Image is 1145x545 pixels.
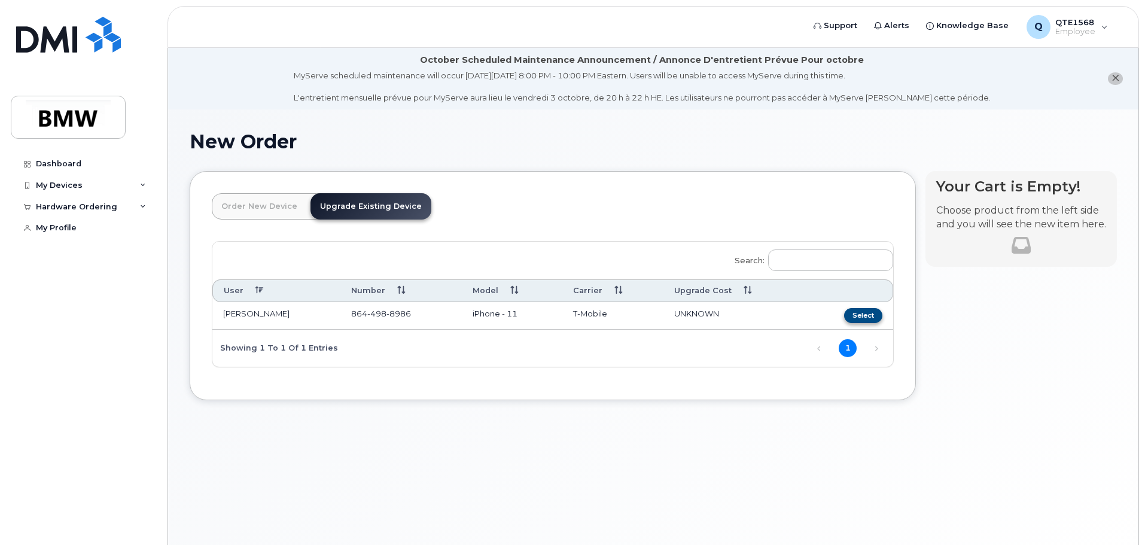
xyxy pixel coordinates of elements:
[674,309,719,318] span: UNKNOWN
[386,309,411,318] span: 8986
[562,302,663,330] td: T-Mobile
[462,279,562,302] th: Model: activate to sort column ascending
[1093,493,1136,536] iframe: Messenger Launcher
[562,279,663,302] th: Carrier: activate to sort column ascending
[663,279,805,302] th: Upgrade Cost: activate to sort column ascending
[212,193,307,220] a: Order New Device
[936,178,1106,194] h4: Your Cart is Empty!
[462,302,562,330] td: iPhone - 11
[310,193,431,220] a: Upgrade Existing Device
[867,340,885,358] a: Next
[936,204,1106,232] p: Choose product from the left side and you will see the new item here.
[212,279,340,302] th: User: activate to sort column descending
[351,309,411,318] span: 864
[810,340,828,358] a: Previous
[212,337,338,358] div: Showing 1 to 1 of 1 entries
[1108,72,1123,85] button: close notification
[420,54,864,66] div: October Scheduled Maintenance Announcement / Annonce D'entretient Prévue Pour octobre
[190,131,1117,152] h1: New Order
[768,249,893,271] input: Search:
[340,279,462,302] th: Number: activate to sort column ascending
[844,308,882,323] button: Select
[839,339,857,357] a: 1
[367,309,386,318] span: 498
[212,302,340,330] td: [PERSON_NAME]
[294,70,991,103] div: MyServe scheduled maintenance will occur [DATE][DATE] 8:00 PM - 10:00 PM Eastern. Users will be u...
[727,242,893,275] label: Search:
